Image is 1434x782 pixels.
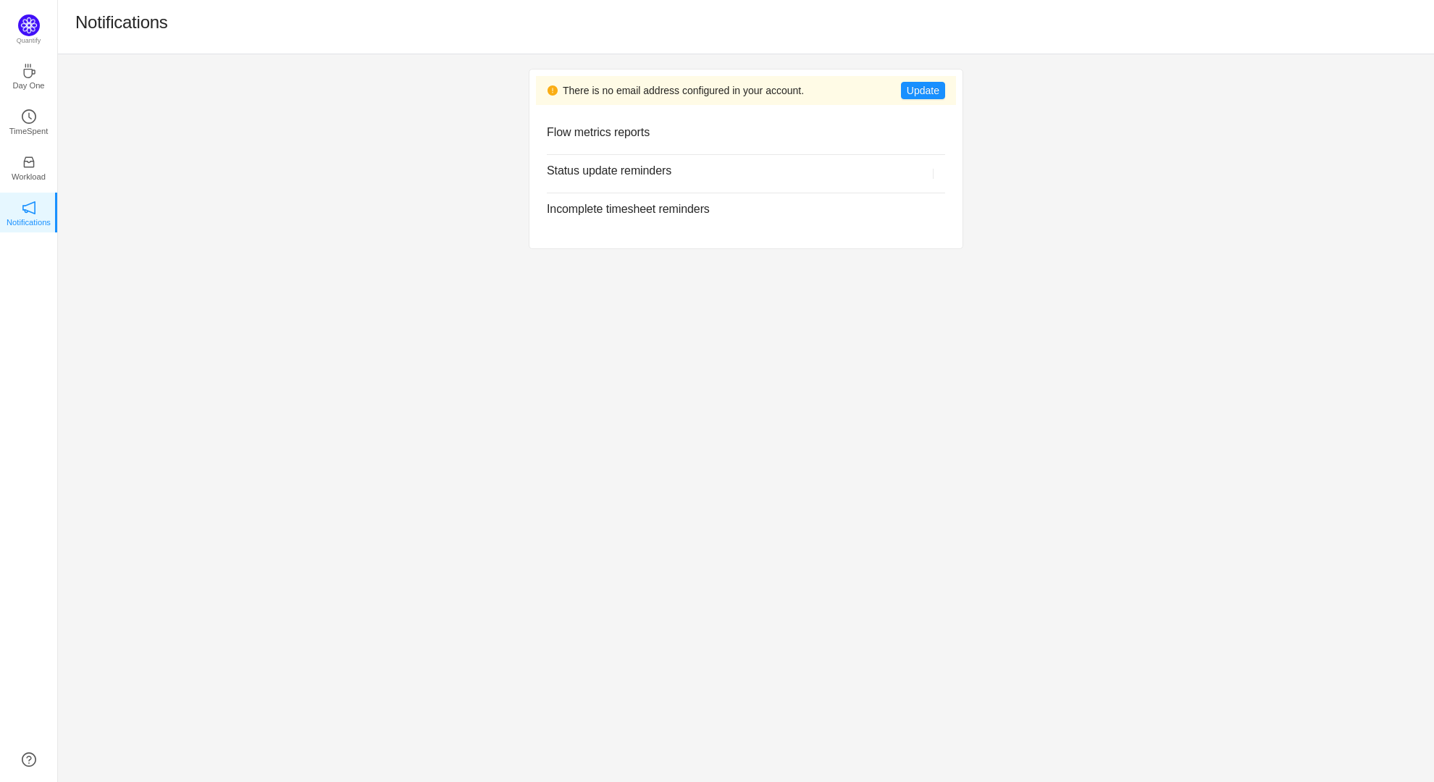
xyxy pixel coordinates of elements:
[22,155,36,169] i: icon: inbox
[22,109,36,124] i: icon: clock-circle
[547,202,905,216] h3: Incomplete timesheet reminders
[901,82,945,99] button: Update
[22,68,36,83] a: icon: coffeeDay One
[547,125,905,140] h3: Flow metrics reports
[22,159,36,174] a: icon: inboxWorkload
[563,83,804,98] span: There is no email address configured in your account.
[7,216,51,229] p: Notifications
[75,12,168,33] h1: Notifications
[547,164,893,178] h3: Status update reminders
[9,125,49,138] p: TimeSpent
[17,36,41,46] p: Quantify
[12,170,46,183] p: Workload
[22,114,36,128] a: icon: clock-circleTimeSpent
[22,64,36,78] i: icon: coffee
[22,752,36,767] a: icon: question-circle
[22,205,36,219] a: icon: notificationNotifications
[18,14,40,36] img: Quantify
[22,201,36,215] i: icon: notification
[548,85,558,96] i: icon: exclamation-circle
[12,79,44,92] p: Day One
